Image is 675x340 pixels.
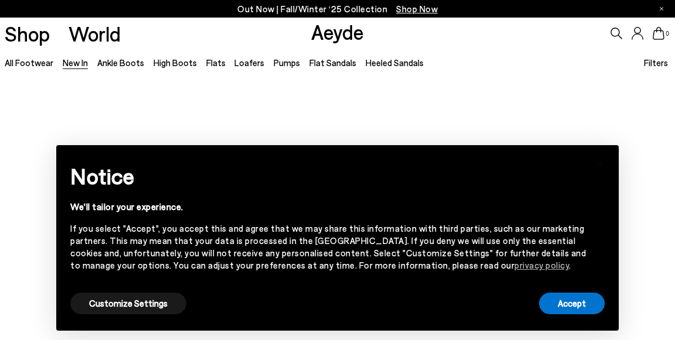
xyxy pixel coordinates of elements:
button: Close this notice [586,149,614,177]
h2: Notice [70,161,586,191]
div: If you select "Accept", you accept this and agree that we may share this information with third p... [70,222,586,272]
button: Accept [539,293,605,314]
a: privacy policy [514,260,569,270]
div: We'll tailor your experience. [70,201,586,213]
button: Customize Settings [70,293,186,314]
span: × [596,154,604,171]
